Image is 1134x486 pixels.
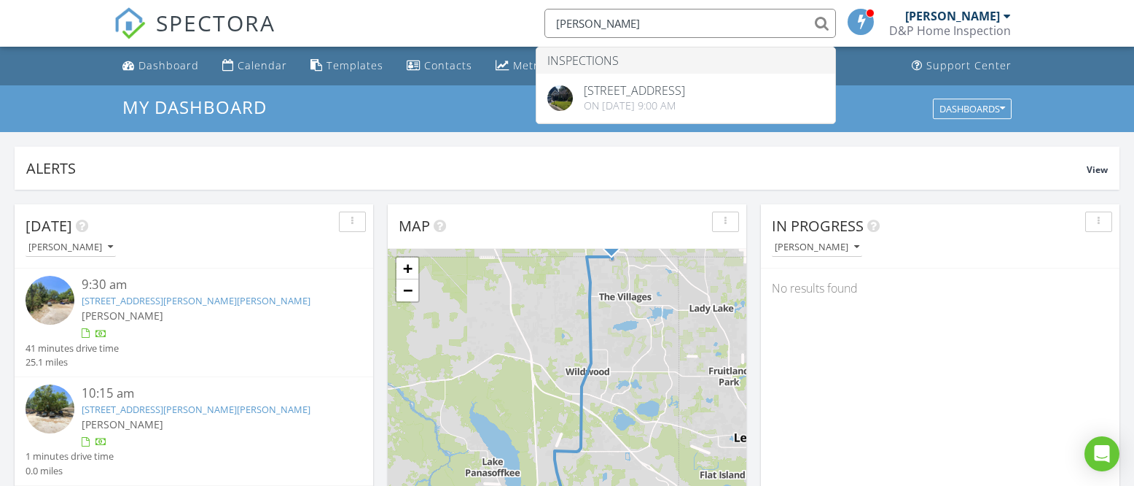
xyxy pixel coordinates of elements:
span: My Dashboard [122,95,267,119]
button: [PERSON_NAME] [26,238,116,258]
div: 9:30 am [82,276,335,294]
div: Open Intercom Messenger [1084,436,1119,471]
a: 10:15 am [STREET_ADDRESS][PERSON_NAME][PERSON_NAME] [PERSON_NAME] 1 minutes drive time 0.0 miles [26,385,362,478]
div: Dashboards [939,104,1005,114]
a: SPECTORA [114,20,275,50]
div: Dashboard [138,58,199,72]
a: Dashboard [117,53,205,80]
div: 1 minutes drive time [26,450,114,463]
div: 10:15 am [82,385,335,403]
div: Metrics [513,58,553,72]
span: [DATE] [26,216,72,236]
a: Zoom out [396,279,418,301]
a: Support Center [906,53,1017,80]
a: Calendar [216,53,293,80]
button: [PERSON_NAME] [772,238,862,258]
a: 9:30 am [STREET_ADDRESS][PERSON_NAME][PERSON_NAME] [PERSON_NAME] 41 minutes drive time 25.1 miles [26,276,362,369]
div: Templates [326,58,383,72]
span: In Progress [772,216,864,236]
div: Support Center [926,58,1012,72]
a: [STREET_ADDRESS][PERSON_NAME][PERSON_NAME] [82,294,310,307]
span: SPECTORA [156,7,275,38]
div: Contacts [424,58,472,72]
div: 25.1 miles [26,355,119,369]
img: The Best Home Inspection Software - Spectora [114,7,146,39]
li: Inspections [536,47,835,74]
div: 0.0 miles [26,464,114,478]
div: No results found [761,269,1119,308]
img: streetview [26,385,74,433]
div: [PERSON_NAME] [905,9,1000,23]
a: Zoom in [396,258,418,279]
a: Metrics [490,53,559,80]
span: [PERSON_NAME] [82,417,163,431]
div: Alerts [26,158,1087,178]
div: [PERSON_NAME] [775,242,859,252]
img: streetview [26,276,74,325]
div: [STREET_ADDRESS] [584,85,685,96]
a: Contacts [401,53,478,80]
div: Calendar [238,58,287,72]
div: 41 minutes drive time [26,342,119,355]
input: Search everything... [544,9,836,38]
span: [PERSON_NAME] [82,309,163,323]
span: View [1087,163,1108,176]
a: Templates [305,53,389,80]
div: [PERSON_NAME] [28,242,113,252]
div: On [DATE] 9:00 am [584,100,685,112]
img: 9304179%2Fcover_photos%2FFudsZPzRLeqwa08CRN38%2Foriginal.jpg [547,85,573,111]
a: [STREET_ADDRESS][PERSON_NAME][PERSON_NAME] [82,403,310,416]
button: Dashboards [933,99,1012,119]
div: 13864 County RD 101, Oxford FL 34484 [611,242,620,250]
div: D&P Home Inspection [889,23,1011,38]
span: Map [399,216,430,236]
